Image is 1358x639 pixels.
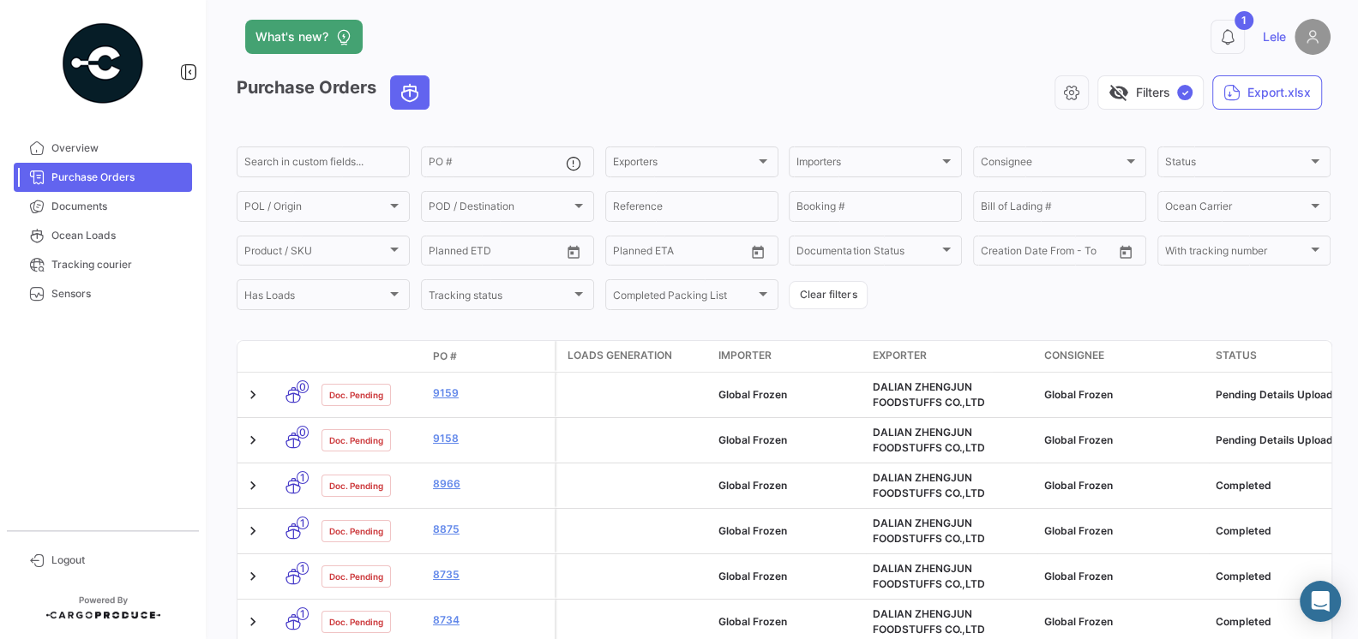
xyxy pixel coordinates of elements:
[14,134,192,163] a: Overview
[561,239,586,265] button: Open calendar
[315,349,426,363] datatable-header-cell: Doc. Status
[1212,75,1322,110] button: Export.xlsx
[244,613,261,630] a: Expand/Collapse Row
[297,426,309,439] span: 0
[718,388,787,401] span: Global Frozen
[51,199,185,214] span: Documents
[1109,82,1129,103] span: visibility_off
[433,522,548,537] a: 8875
[433,612,548,628] a: 8734
[14,250,192,279] a: Tracking courier
[329,570,383,583] span: Doc. Pending
[391,76,429,109] button: Ocean
[1037,341,1209,372] datatable-header-cell: Consignee
[429,291,571,303] span: Tracking status
[981,158,1123,170] span: Consignee
[712,341,866,372] datatable-header-cell: Importer
[329,524,383,538] span: Doc. Pending
[426,342,555,371] datatable-header-cell: PO #
[873,380,985,409] span: DALIAN ZHENGJUN FOODSTUFFS CO.,LTD
[796,158,939,170] span: Importers
[1113,239,1139,265] button: Open calendar
[465,248,527,260] input: To
[51,228,185,243] span: Ocean Loads
[613,291,755,303] span: Completed Packing List
[1044,433,1113,446] span: Global Frozen
[981,248,1005,260] input: From
[237,75,435,110] h3: Purchase Orders
[14,163,192,192] a: Purchase Orders
[297,471,309,484] span: 1
[329,479,383,493] span: Doc. Pending
[789,281,868,309] button: Clear filters
[1300,581,1341,622] div: Abrir Intercom Messenger
[297,562,309,575] span: 1
[873,348,927,363] span: Exporter
[433,567,548,582] a: 8735
[1177,85,1193,100] span: ✓
[649,248,712,260] input: To
[433,385,548,401] a: 9159
[1165,203,1307,215] span: Ocean Carrier
[613,248,637,260] input: From
[297,380,309,393] span: 0
[1216,348,1257,363] span: Status
[433,431,548,446] a: 9158
[244,248,387,260] span: Product / SKU
[51,552,185,568] span: Logout
[244,523,261,540] a: Expand/Collapse Row
[745,239,771,265] button: Open calendar
[429,203,571,215] span: POD / Destination
[866,341,1037,372] datatable-header-cell: Exporter
[60,21,146,106] img: powered-by.png
[1097,75,1204,110] button: visibility_offFilters✓
[1044,348,1104,363] span: Consignee
[1295,19,1331,55] img: placeholder-user.png
[244,568,261,585] a: Expand/Collapse Row
[1044,524,1113,537] span: Global Frozen
[1165,158,1307,170] span: Status
[1263,28,1286,45] span: Lele
[329,615,383,629] span: Doc. Pending
[244,291,387,303] span: Has Loads
[329,388,383,402] span: Doc. Pending
[718,479,787,492] span: Global Frozen
[429,248,453,260] input: From
[51,170,185,185] span: Purchase Orders
[796,248,939,260] span: Documentation Status
[14,192,192,221] a: Documents
[244,432,261,449] a: Expand/Collapse Row
[873,562,985,590] span: DALIAN ZHENGJUN FOODSTUFFS CO.,LTD
[272,349,315,363] datatable-header-cell: Transport mode
[244,477,261,494] a: Expand/Collapse Row
[873,471,985,499] span: DALIAN ZHENGJUN FOODSTUFFS CO.,LTD
[51,286,185,302] span: Sensors
[718,570,787,582] span: Global Frozen
[1165,248,1307,260] span: With tracking number
[718,524,787,537] span: Global Frozen
[433,476,548,492] a: 8966
[718,615,787,628] span: Global Frozen
[1044,388,1113,401] span: Global Frozen
[244,386,261,403] a: Expand/Collapse Row
[297,517,309,529] span: 1
[51,140,185,156] span: Overview
[873,517,985,545] span: DALIAN ZHENGJUN FOODSTUFFS CO.,LTD
[14,221,192,250] a: Ocean Loads
[255,28,328,45] span: What's new?
[433,349,457,364] span: PO #
[568,348,672,363] span: Loads generation
[329,433,383,447] span: Doc. Pending
[14,279,192,308] a: Sensors
[1044,615,1113,628] span: Global Frozen
[718,348,772,363] span: Importer
[1017,248,1079,260] input: To
[51,257,185,272] span: Tracking courier
[245,20,363,54] button: What's new?
[244,203,387,215] span: POL / Origin
[1044,479,1113,492] span: Global Frozen
[613,158,755,170] span: Exporters
[873,426,985,454] span: DALIAN ZHENGJUN FOODSTUFFS CO.,LTD
[557,341,712,372] datatable-header-cell: Loads generation
[297,607,309,620] span: 1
